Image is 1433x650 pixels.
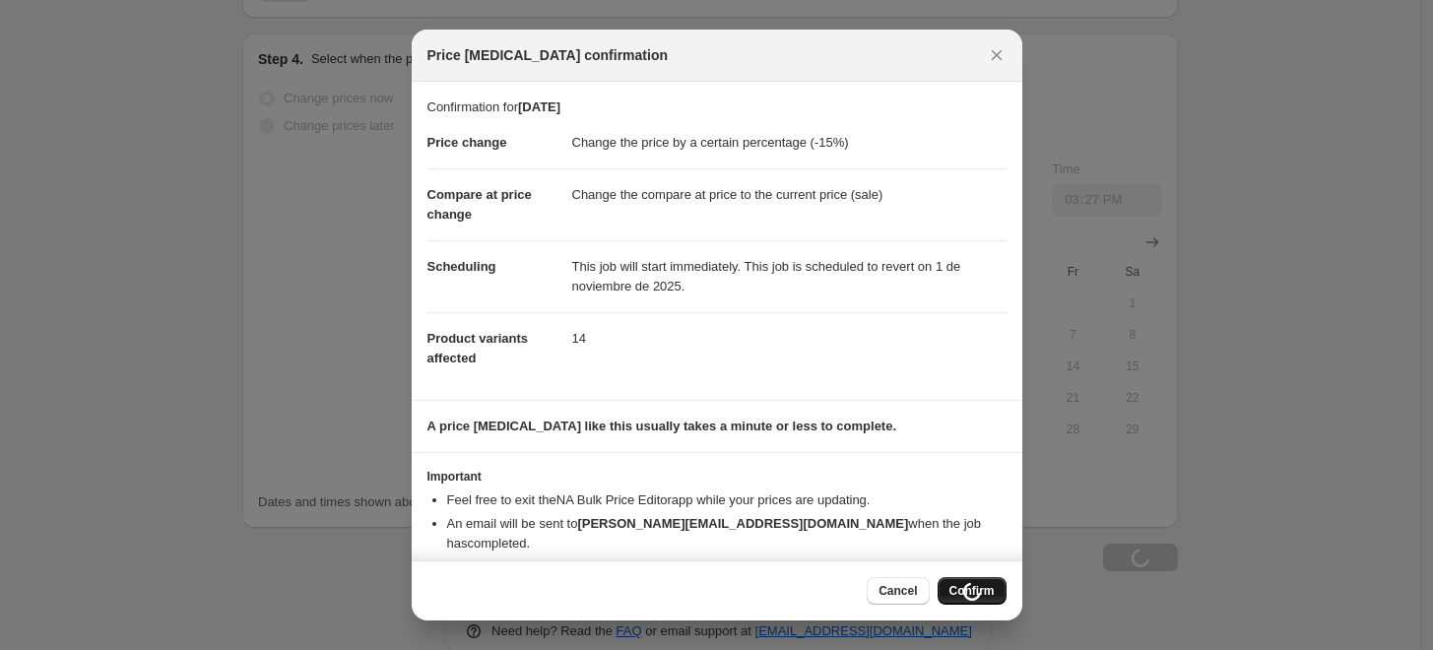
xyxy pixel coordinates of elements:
span: Cancel [879,583,917,599]
b: [PERSON_NAME][EMAIL_ADDRESS][DOMAIN_NAME] [577,516,908,531]
dd: Change the compare at price to the current price (sale) [572,168,1007,221]
b: [DATE] [518,99,560,114]
p: Confirmation for [427,97,1007,117]
h3: Important [427,469,1007,485]
a: Settings [781,559,827,574]
b: A price [MEDICAL_DATA] like this usually takes a minute or less to complete. [427,419,897,433]
dd: Change the price by a certain percentage (-15%) [572,117,1007,168]
dd: 14 [572,312,1007,364]
button: Close [983,41,1010,69]
span: Price change [427,135,507,150]
span: Scheduling [427,259,496,274]
li: An email will be sent to when the job has completed . [447,514,1007,553]
li: You can update your confirmation email address from your . [447,557,1007,577]
span: Compare at price change [427,187,532,222]
span: Price [MEDICAL_DATA] confirmation [427,45,669,65]
dd: This job will start immediately. This job is scheduled to revert on 1 de noviembre de 2025. [572,240,1007,312]
li: Feel free to exit the NA Bulk Price Editor app while your prices are updating. [447,490,1007,510]
span: Product variants affected [427,331,529,365]
button: Cancel [867,577,929,605]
